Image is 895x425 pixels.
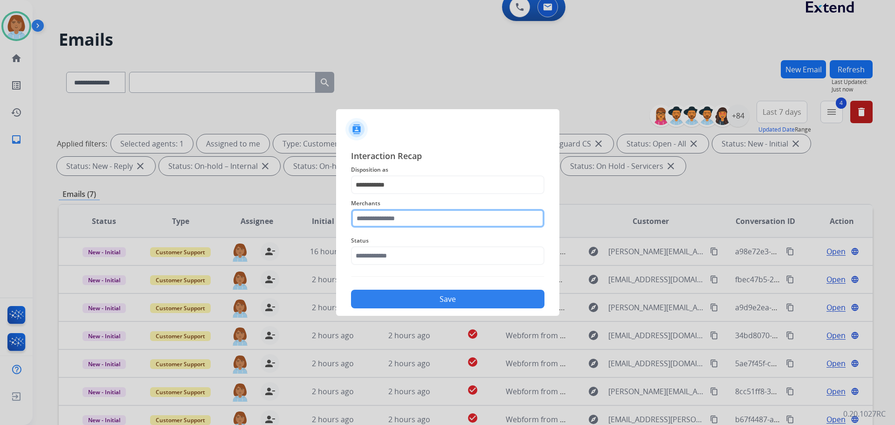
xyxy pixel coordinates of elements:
[843,408,886,419] p: 0.20.1027RC
[351,198,544,209] span: Merchants
[351,290,544,308] button: Save
[351,235,544,246] span: Status
[345,118,368,140] img: contactIcon
[351,164,544,175] span: Disposition as
[351,149,544,164] span: Interaction Recap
